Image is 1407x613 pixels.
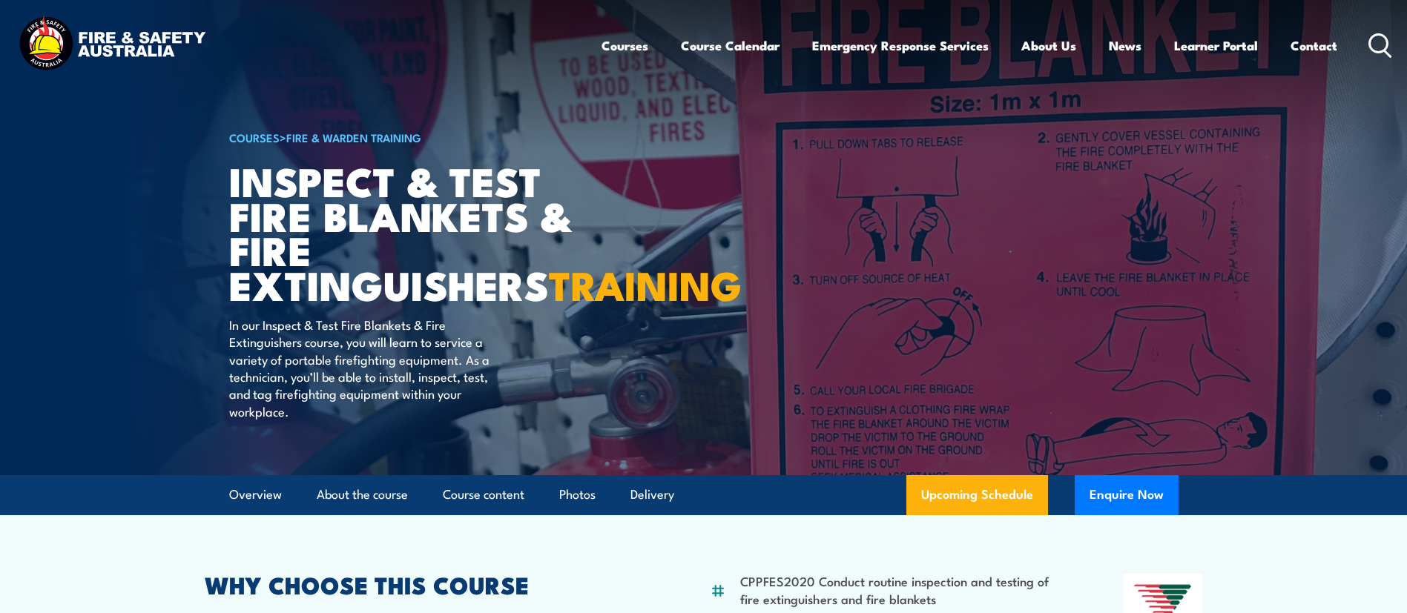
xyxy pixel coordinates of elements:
[681,26,780,65] a: Course Calendar
[602,26,648,65] a: Courses
[205,574,638,594] h2: WHY CHOOSE THIS COURSE
[740,572,1051,607] li: CPPFES2020 Conduct routine inspection and testing of fire extinguishers and fire blankets
[549,253,742,314] strong: TRAINING
[229,163,596,302] h1: Inspect & Test Fire Blankets & Fire Extinguishers
[443,475,524,514] a: Course content
[1109,26,1141,65] a: News
[559,475,596,514] a: Photos
[812,26,989,65] a: Emergency Response Services
[1021,26,1076,65] a: About Us
[286,129,421,145] a: Fire & Warden Training
[1075,475,1179,515] button: Enquire Now
[317,475,408,514] a: About the course
[906,475,1048,515] a: Upcoming Schedule
[1174,26,1258,65] a: Learner Portal
[229,316,500,420] p: In our Inspect & Test Fire Blankets & Fire Extinguishers course, you will learn to service a vari...
[229,128,596,146] h6: >
[630,475,674,514] a: Delivery
[229,475,282,514] a: Overview
[229,129,280,145] a: COURSES
[1291,26,1337,65] a: Contact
